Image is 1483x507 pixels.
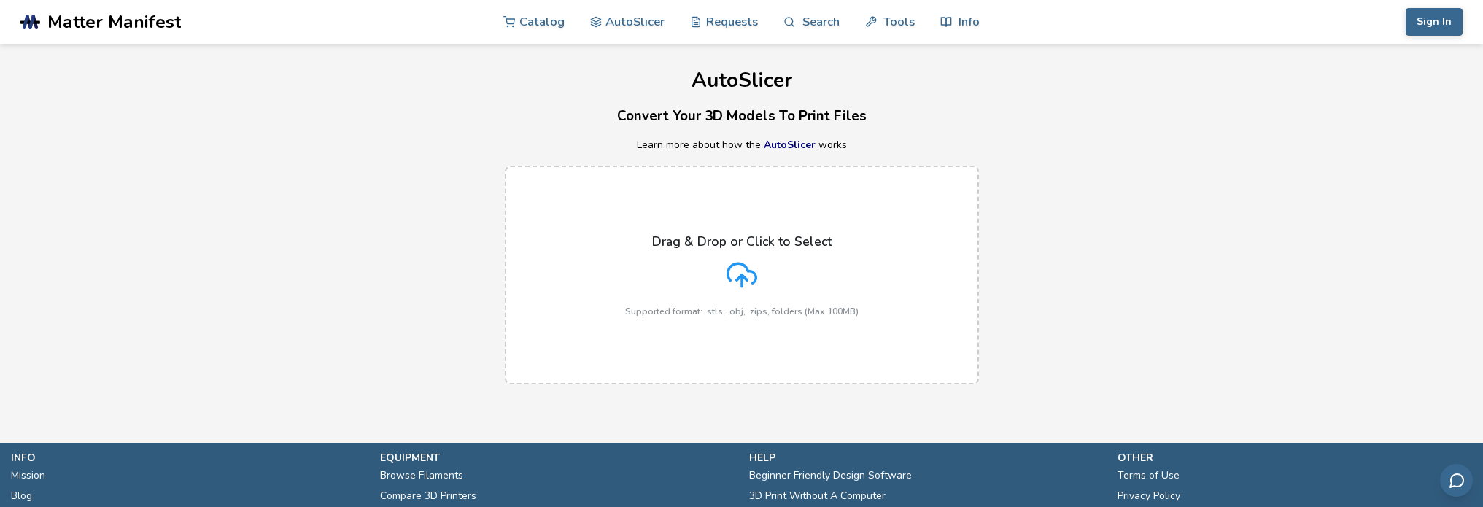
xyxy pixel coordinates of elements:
[1118,465,1180,486] a: Terms of Use
[11,486,32,506] a: Blog
[1118,450,1472,465] p: other
[749,450,1104,465] p: help
[380,450,735,465] p: equipment
[749,486,886,506] a: 3D Print Without A Computer
[1118,486,1180,506] a: Privacy Policy
[1440,464,1473,497] button: Send feedback via email
[11,450,365,465] p: info
[652,234,832,249] p: Drag & Drop or Click to Select
[1406,8,1463,36] button: Sign In
[625,306,859,317] p: Supported format: .stls, .obj, .zips, folders (Max 100MB)
[11,465,45,486] a: Mission
[380,486,476,506] a: Compare 3D Printers
[764,138,816,152] a: AutoSlicer
[47,12,181,32] span: Matter Manifest
[749,465,912,486] a: Beginner Friendly Design Software
[380,465,463,486] a: Browse Filaments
